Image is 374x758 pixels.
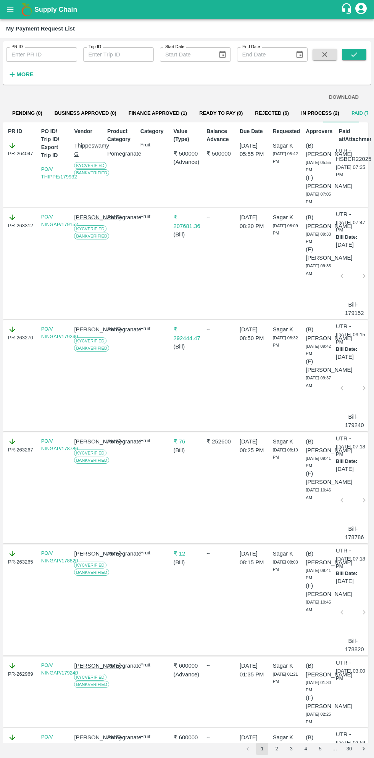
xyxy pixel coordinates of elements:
div: My Payment Request List [6,24,75,34]
p: [PERSON_NAME] [74,549,101,558]
p: (B) [PERSON_NAME] [306,213,333,230]
span: Bank Verified [74,681,109,688]
span: [DATE] 10:46 AM [306,488,331,500]
p: ( Advance ) [174,670,201,679]
p: ( Bill ) [174,342,201,351]
span: [DATE] 08:32 PM [273,336,298,348]
span: KYC Verified [74,225,106,232]
button: Go to page 5 [314,743,326,755]
p: ( Advance ) [174,742,201,750]
p: ( Bill ) [174,558,201,567]
p: ₹ 500000 [206,149,234,158]
p: ₹ 12 [174,549,201,558]
span: KYC Verified [74,337,106,344]
span: Bank Verified [74,345,109,352]
p: Fruit [140,437,168,445]
a: Supply Chain [34,4,341,15]
p: (F) [PERSON_NAME] [306,173,333,191]
input: Enter Trip ID [83,47,154,62]
label: Start Date [165,44,184,50]
button: Business Approved (0) [48,104,123,122]
p: UTR - [336,322,351,331]
div: account of current user [354,2,368,18]
span: [DATE] 09:33 PM [306,232,331,244]
p: Pomegranate [107,733,134,742]
p: [DATE] 08:50 PM [240,325,267,342]
span: [DATE] 08:10 PM [273,448,298,460]
p: [DATE] 05:55 PM [240,141,267,159]
button: In Process (2) [295,104,345,122]
p: Thippeswamy G [74,141,101,159]
p: (F) [PERSON_NAME] [306,581,333,599]
button: open drawer [2,1,19,18]
span: [DATE] 01:21 PM [273,672,298,684]
button: More [6,68,35,81]
p: [DATE] [336,577,354,585]
div: [DATE] 07:18 PM [336,546,366,654]
p: [PERSON_NAME] [74,325,101,334]
a: PO/V NINGAP/179240 [41,326,78,339]
p: Approvers [306,127,333,135]
span: [DATE] 10:45 AM [306,600,331,612]
button: Go to page 3 [285,743,297,755]
p: Sagar K [273,437,300,446]
p: [DATE] [336,353,354,361]
p: PO ID/ Trip ID/ Export Trip ID [41,127,68,159]
p: [DATE] 12:20 PM [240,733,267,750]
p: PR ID [8,127,35,135]
span: [DATE] 07:05 PM [306,192,331,204]
a: PO/V NINGAP/178820 [41,550,78,564]
p: Fruit [140,549,168,557]
p: Due Date [240,127,267,135]
div: PR-263265 [8,549,35,565]
p: (B) [PERSON_NAME] [306,733,333,750]
p: ( Bill ) [174,446,201,454]
p: [DATE] 08:20 PM [240,213,267,230]
p: [DATE] [336,241,354,249]
button: page 1 [256,743,268,755]
div: [DATE] 09:15 PM [336,322,366,429]
span: Bank Verified [74,233,109,239]
p: UTR - [336,434,351,443]
span: [DATE] 05:42 PM [273,151,298,164]
p: Vendor [74,127,101,135]
p: Pomegranate [107,213,134,222]
p: (F) [PERSON_NAME] [306,469,333,487]
p: UTR - [336,210,351,218]
label: End Date [242,44,260,50]
div: [DATE] 07:35 PM [336,146,366,181]
p: [PERSON_NAME] [74,213,101,222]
p: (F) [PERSON_NAME] [306,357,333,374]
p: Fruit [140,662,168,669]
p: [DATE] 08:25 PM [240,437,267,454]
p: Pomegranate [107,549,134,558]
p: (B) [PERSON_NAME] [306,141,333,159]
span: [DATE] 01:30 PM [306,680,331,692]
p: ₹ 207681.36 [174,213,201,230]
a: PO/V NINGAP/179152 [41,734,78,747]
p: Bill-179240 [345,413,361,430]
p: Category [140,127,168,135]
div: PR-263270 [8,325,35,341]
button: Go to next page [358,743,370,755]
p: Bill-178820 [345,637,361,654]
p: Bill-179152 [345,300,361,318]
p: Pomegranate [107,149,134,158]
p: [PERSON_NAME] [74,662,101,670]
div: PR-263267 [8,437,35,453]
p: (B) [PERSON_NAME] [306,549,333,567]
p: (B) [PERSON_NAME] [306,437,333,454]
p: Fruit [140,325,168,332]
b: Supply Chain [34,6,77,13]
span: [DATE] 09:42 PM [306,344,331,356]
p: ₹ 252600 [206,437,234,446]
p: (B) [PERSON_NAME] [306,662,333,679]
p: ₹ 600000 [174,662,201,670]
input: End Date [237,47,289,62]
a: PO/V NINGAP/178786 [41,438,78,451]
strong: More [16,71,34,77]
span: [DATE] 09:41 PM [306,456,331,468]
div: -- [206,213,234,221]
p: Fruit [140,213,168,220]
p: Sagar K [273,141,300,150]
